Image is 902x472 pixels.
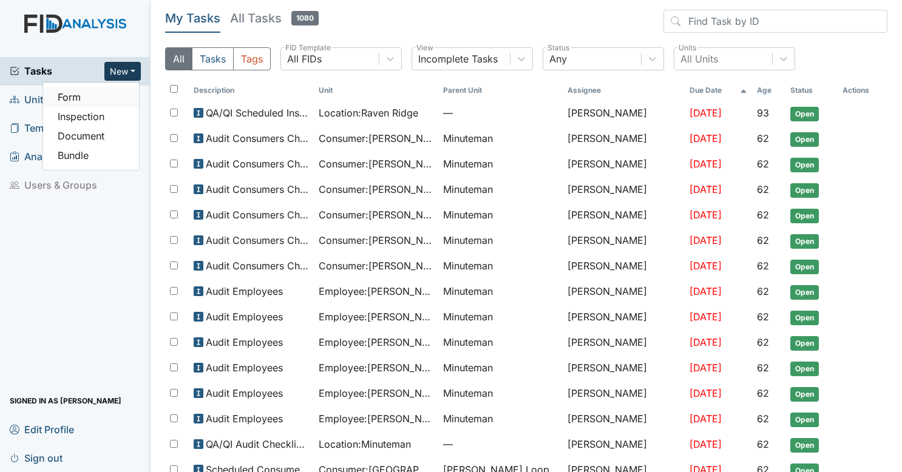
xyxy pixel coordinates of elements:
[757,234,769,246] span: 62
[165,47,192,70] button: All
[563,279,685,305] td: [PERSON_NAME]
[10,90,49,109] span: Units
[165,47,271,70] div: Type filter
[319,182,433,197] span: Consumer : [PERSON_NAME]
[443,411,493,426] span: Minuteman
[10,391,121,410] span: Signed in as [PERSON_NAME]
[10,119,72,138] span: Templates
[443,258,493,273] span: Minuteman
[690,158,722,170] span: [DATE]
[319,106,418,120] span: Location : Raven Ridge
[563,330,685,356] td: [PERSON_NAME]
[418,52,498,66] div: Incomplete Tasks
[563,305,685,330] td: [PERSON_NAME]
[443,207,493,222] span: Minuteman
[757,107,769,119] span: 93
[443,335,493,349] span: Minuteman
[10,420,74,439] span: Edit Profile
[790,336,819,351] span: Open
[206,233,308,248] span: Audit Consumers Charts
[443,157,493,171] span: Minuteman
[291,11,319,25] span: 1080
[206,207,308,222] span: Audit Consumers Charts
[690,209,722,221] span: [DATE]
[757,132,769,144] span: 62
[319,233,433,248] span: Consumer : [PERSON_NAME]
[189,80,313,101] th: Toggle SortBy
[206,386,283,400] span: Audit Employees
[690,183,722,195] span: [DATE]
[319,157,433,171] span: Consumer : [PERSON_NAME][GEOGRAPHIC_DATA]
[319,335,433,349] span: Employee : [PERSON_NAME], Sierra
[10,448,63,467] span: Sign out
[757,285,769,297] span: 62
[549,52,567,66] div: Any
[690,132,722,144] span: [DATE]
[10,147,64,166] span: Analysis
[690,260,722,272] span: [DATE]
[43,87,139,107] a: Form
[685,80,752,101] th: Toggle SortBy
[757,362,769,374] span: 62
[757,260,769,272] span: 62
[757,183,769,195] span: 62
[443,386,493,400] span: Minuteman
[443,233,493,248] span: Minuteman
[785,80,838,101] th: Toggle SortBy
[319,258,433,273] span: Consumer : [PERSON_NAME]
[233,47,271,70] button: Tags
[206,106,308,120] span: QA/QI Scheduled Inspection
[838,80,887,101] th: Actions
[563,126,685,152] td: [PERSON_NAME]
[206,258,308,273] span: Audit Consumers Charts
[690,438,722,450] span: [DATE]
[43,146,139,165] a: Bundle
[790,413,819,427] span: Open
[563,406,685,432] td: [PERSON_NAME]
[206,437,308,451] span: QA/QI Audit Checklist (ICF)
[563,152,685,177] td: [PERSON_NAME]
[690,336,722,348] span: [DATE]
[690,362,722,374] span: [DATE]
[563,356,685,381] td: [PERSON_NAME]
[790,183,819,198] span: Open
[563,381,685,406] td: [PERSON_NAME]
[790,158,819,172] span: Open
[43,126,139,146] a: Document
[790,285,819,300] span: Open
[230,10,319,27] h5: All Tasks
[790,234,819,249] span: Open
[104,62,141,81] button: New
[206,335,283,349] span: Audit Employees
[757,438,769,450] span: 62
[170,85,178,93] input: Toggle All Rows Selected
[563,80,685,101] th: Assignee
[690,234,722,246] span: [DATE]
[563,177,685,203] td: [PERSON_NAME]
[790,387,819,402] span: Open
[319,309,433,324] span: Employee : [PERSON_NAME][GEOGRAPHIC_DATA]
[563,101,685,126] td: [PERSON_NAME]
[563,228,685,254] td: [PERSON_NAME]
[443,309,493,324] span: Minuteman
[443,437,558,451] span: —
[690,413,722,425] span: [DATE]
[757,413,769,425] span: 62
[563,432,685,457] td: [PERSON_NAME]
[314,80,438,101] th: Toggle SortBy
[443,360,493,375] span: Minuteman
[319,207,433,222] span: Consumer : [PERSON_NAME]
[790,132,819,147] span: Open
[192,47,234,70] button: Tasks
[663,10,887,33] input: Find Task by ID
[319,411,433,426] span: Employee : [PERSON_NAME]
[790,311,819,325] span: Open
[790,209,819,223] span: Open
[206,182,308,197] span: Audit Consumers Charts
[563,254,685,279] td: [PERSON_NAME]
[563,203,685,228] td: [PERSON_NAME]
[757,158,769,170] span: 62
[757,387,769,399] span: 62
[757,311,769,323] span: 62
[206,157,308,171] span: Audit Consumers Charts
